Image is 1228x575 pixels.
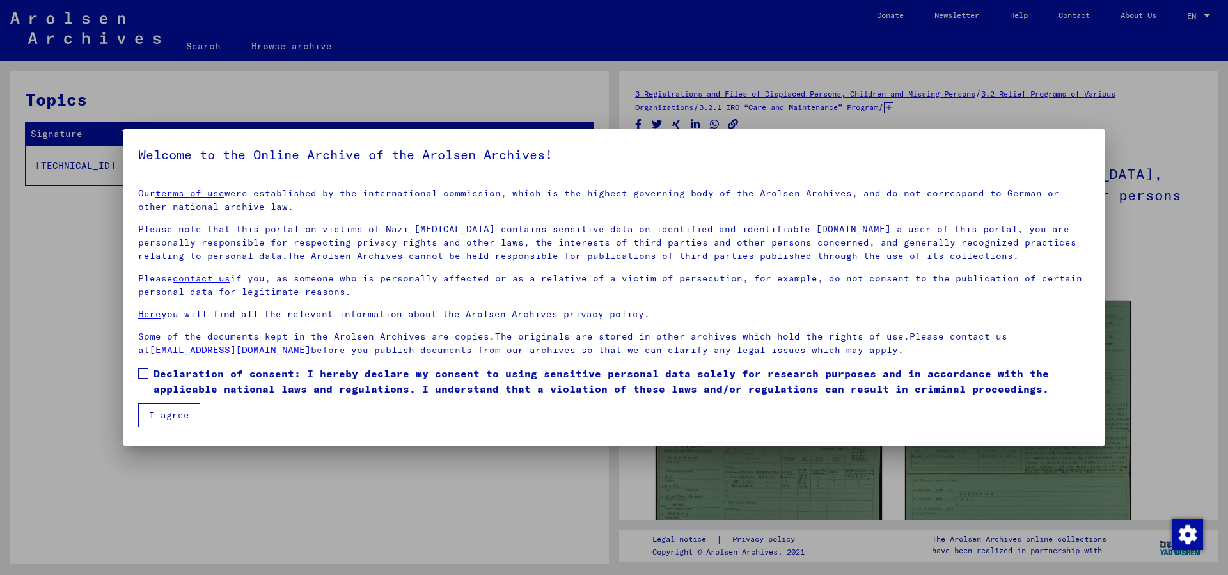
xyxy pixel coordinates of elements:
[138,272,1090,299] p: Please if you, as someone who is personally affected or as a relative of a victim of persecution,...
[153,366,1090,397] span: Declaration of consent: I hereby declare my consent to using sensitive personal data solely for r...
[138,145,1090,165] h5: Welcome to the Online Archive of the Arolsen Archives!
[138,223,1090,263] p: Please note that this portal on victims of Nazi [MEDICAL_DATA] contains sensitive data on identif...
[138,308,1090,321] p: you will find all the relevant information about the Arolsen Archives privacy policy.
[138,330,1090,357] p: Some of the documents kept in the Arolsen Archives are copies.The originals are stored in other a...
[138,403,200,427] button: I agree
[138,187,1090,214] p: Our were established by the international commission, which is the highest governing body of the ...
[155,187,224,199] a: terms of use
[138,308,161,320] a: Here
[173,272,230,284] a: contact us
[150,344,311,356] a: [EMAIL_ADDRESS][DOMAIN_NAME]
[1172,519,1203,550] img: Change consent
